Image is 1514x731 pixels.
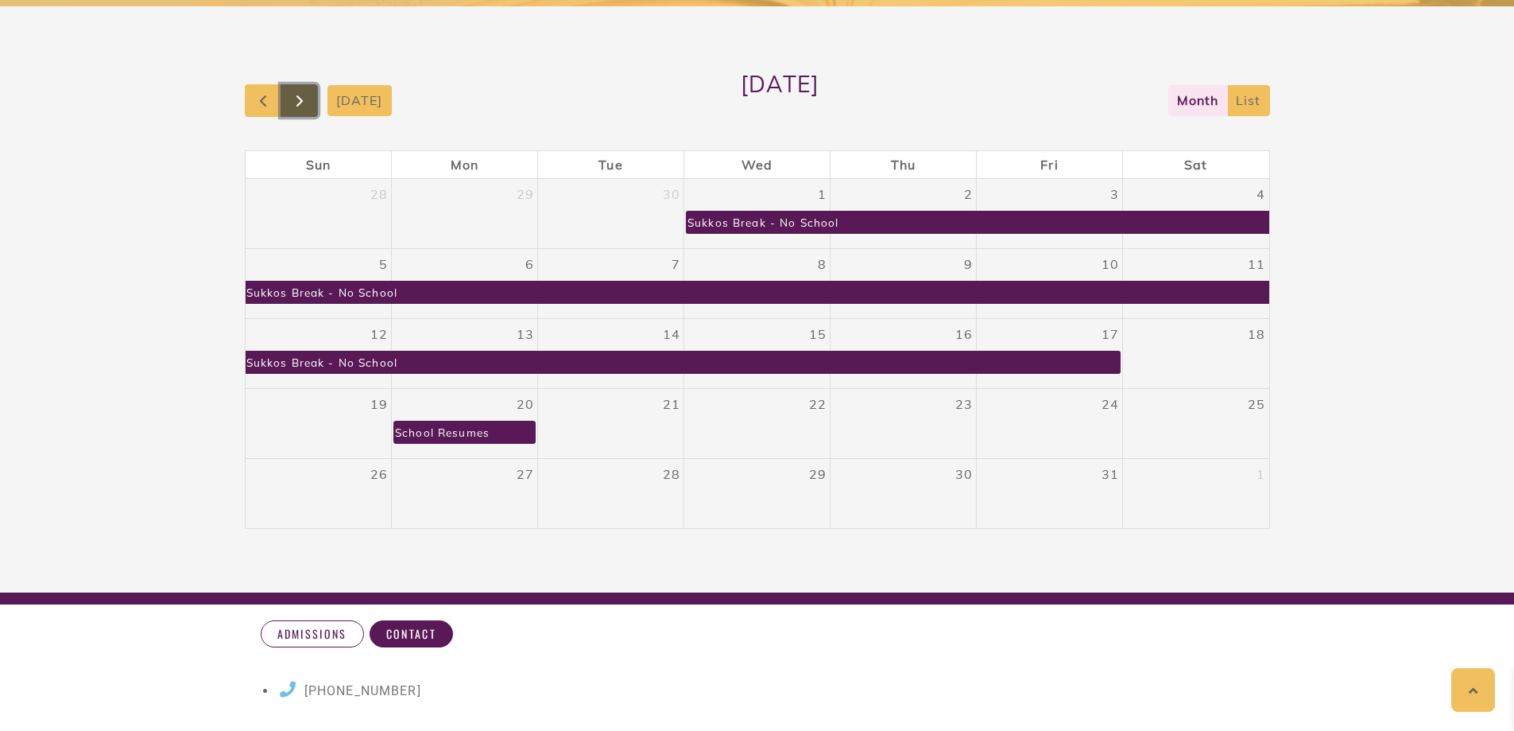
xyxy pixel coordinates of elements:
[1227,85,1270,116] button: list
[806,319,830,349] a: October 15, 2025
[738,151,776,178] a: Wednesday
[367,179,391,209] a: September 28, 2025
[277,683,421,698] a: [PHONE_NUMBER]
[281,84,318,117] button: Next month
[513,389,537,419] a: October 20, 2025
[977,388,1123,458] td: October 24, 2025
[246,248,392,318] td: October 5, 2025
[367,459,391,489] a: October 26, 2025
[1245,249,1268,279] a: October 11, 2025
[246,282,399,303] div: Sukkos Break - No School
[815,179,830,209] a: October 1, 2025
[386,627,436,641] span: Contact
[961,179,976,209] a: October 2, 2025
[1123,248,1269,318] td: October 11, 2025
[392,179,538,249] td: September 29, 2025
[522,249,537,279] a: October 6, 2025
[538,458,684,528] td: October 28, 2025
[1123,388,1269,458] td: October 25, 2025
[277,627,347,641] span: Admissions
[741,70,819,130] h2: [DATE]
[1098,249,1122,279] a: October 10, 2025
[1123,179,1269,249] td: October 4, 2025
[660,459,683,489] a: October 28, 2025
[327,85,392,116] button: [DATE]
[538,179,684,249] td: September 30, 2025
[952,389,976,419] a: October 23, 2025
[831,179,977,249] td: October 2, 2025
[815,249,830,279] a: October 8, 2025
[1037,151,1061,178] a: Friday
[952,459,976,489] a: October 30, 2025
[668,249,683,279] a: October 7, 2025
[538,248,684,318] td: October 7, 2025
[513,319,537,349] a: October 13, 2025
[977,458,1123,528] td: October 31, 2025
[261,620,364,647] a: Admissions
[1123,458,1269,528] td: November 1, 2025
[246,281,1269,304] a: Sukkos Break - No School
[977,248,1123,318] td: October 10, 2025
[246,351,1121,374] a: Sukkos Break - No School
[303,151,334,178] a: Sunday
[367,319,391,349] a: October 12, 2025
[246,352,399,373] div: Sukkos Break - No School
[1107,179,1122,209] a: October 3, 2025
[686,211,1269,234] a: Sukkos Break - No School
[1253,459,1268,489] a: November 1, 2025
[831,248,977,318] td: October 9, 2025
[684,458,831,528] td: October 29, 2025
[1245,319,1268,349] a: October 18, 2025
[888,151,919,178] a: Thursday
[595,151,625,178] a: Tuesday
[513,459,537,489] a: October 27, 2025
[246,179,392,249] td: September 28, 2025
[245,84,282,117] button: Previous month
[684,318,831,388] td: October 15, 2025
[977,318,1123,388] td: October 17, 2025
[952,319,976,349] a: October 16, 2025
[977,179,1123,249] td: October 3, 2025
[660,179,683,209] a: September 30, 2025
[831,458,977,528] td: October 30, 2025
[1253,179,1268,209] a: October 4, 2025
[1181,151,1210,178] a: Saturday
[304,683,421,698] span: [PHONE_NUMBER]
[394,422,490,443] div: School Resumes
[370,620,453,647] a: Contact
[392,248,538,318] td: October 6, 2025
[393,421,536,444] a: School Resumes
[1098,319,1122,349] a: October 17, 2025
[684,179,831,249] td: October 1, 2025
[831,318,977,388] td: October 16, 2025
[538,318,684,388] td: October 14, 2025
[684,388,831,458] td: October 22, 2025
[806,459,830,489] a: October 29, 2025
[1098,459,1122,489] a: October 31, 2025
[246,458,392,528] td: October 26, 2025
[392,458,538,528] td: October 27, 2025
[1123,318,1269,388] td: October 18, 2025
[660,389,683,419] a: October 21, 2025
[687,212,840,233] div: Sukkos Break - No School
[684,248,831,318] td: October 8, 2025
[376,249,391,279] a: October 5, 2025
[392,388,538,458] td: October 20, 2025
[447,151,482,178] a: Monday
[806,389,830,419] a: October 22, 2025
[961,249,976,279] a: October 9, 2025
[513,179,537,209] a: September 29, 2025
[246,388,392,458] td: October 19, 2025
[538,388,684,458] td: October 21, 2025
[660,319,683,349] a: October 14, 2025
[1245,389,1268,419] a: October 25, 2025
[392,318,538,388] td: October 13, 2025
[246,318,392,388] td: October 12, 2025
[1168,85,1228,116] button: month
[1098,389,1122,419] a: October 24, 2025
[367,389,391,419] a: October 19, 2025
[831,388,977,458] td: October 23, 2025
